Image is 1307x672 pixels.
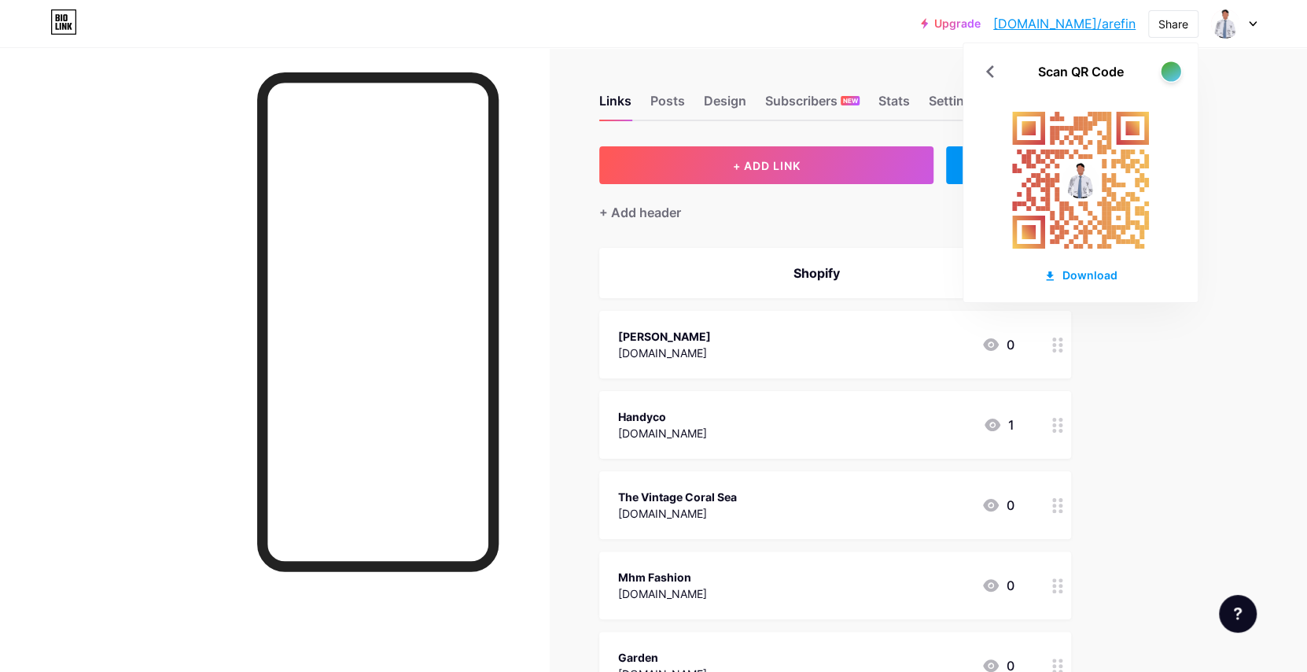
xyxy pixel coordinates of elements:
[618,328,711,345] div: [PERSON_NAME]
[981,576,1014,595] div: 0
[618,649,707,666] div: Garden
[618,425,707,441] div: [DOMAIN_NAME]
[704,91,746,120] div: Design
[1038,62,1124,81] div: Scan QR Code
[981,496,1014,515] div: 0
[618,505,737,522] div: [DOMAIN_NAME]
[765,91,860,120] div: Subscribers
[878,91,910,120] div: Stats
[843,96,858,105] span: NEW
[599,203,681,222] div: + Add header
[650,91,685,120] div: Posts
[618,264,1014,282] div: Shopify
[618,489,737,505] div: The Vintage Coral Sea
[1044,267,1117,283] div: Download
[618,585,707,602] div: [DOMAIN_NAME]
[929,91,979,120] div: Settings
[618,345,711,361] div: [DOMAIN_NAME]
[599,91,631,120] div: Links
[981,335,1014,354] div: 0
[732,159,800,172] span: + ADD LINK
[618,569,707,585] div: Mhm Fashion
[1158,16,1188,32] div: Share
[946,146,1071,184] div: + ADD EMBED
[599,146,933,184] button: + ADD LINK
[921,17,981,30] a: Upgrade
[983,415,1014,434] div: 1
[993,14,1136,33] a: [DOMAIN_NAME]/arefin
[1210,9,1240,39] img: arefin
[618,408,707,425] div: Handyco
